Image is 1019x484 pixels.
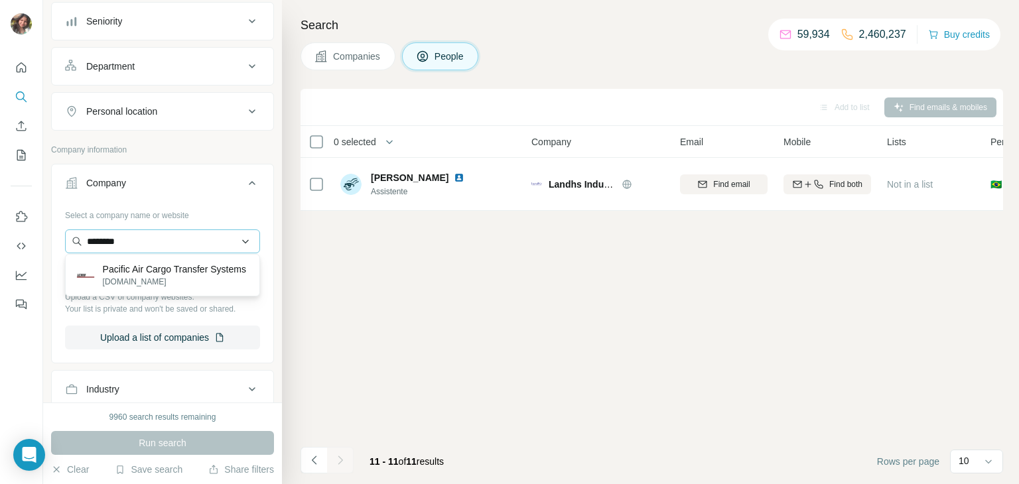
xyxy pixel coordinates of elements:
[86,105,157,118] div: Personal location
[52,95,273,127] button: Personal location
[680,174,768,194] button: Find email
[713,178,750,190] span: Find email
[86,383,119,396] div: Industry
[52,5,273,37] button: Seniority
[829,178,862,190] span: Find both
[334,135,376,149] span: 0 selected
[680,135,703,149] span: Email
[11,234,32,258] button: Use Surfe API
[11,114,32,138] button: Enrich CSV
[990,178,1002,191] span: 🇧🇷
[371,186,480,198] span: Assistente
[859,27,906,42] p: 2,460,237
[531,182,542,186] img: Logo of Landhs Industria E Comercio De Artigos De Cutelaria
[52,50,273,82] button: Department
[371,171,448,184] span: [PERSON_NAME]
[333,50,381,63] span: Companies
[115,463,182,476] button: Save search
[65,204,260,221] div: Select a company name or website
[103,263,246,276] p: Pacific Air Cargo Transfer Systems
[52,373,273,405] button: Industry
[301,447,327,473] button: Navigate to previous page
[65,303,260,315] p: Your list is private and won't be saved or shared.
[65,291,260,303] p: Upload a CSV of company websites.
[11,292,32,316] button: Feedback
[11,205,32,229] button: Use Surfe on LinkedIn
[370,456,444,467] span: results
[783,135,811,149] span: Mobile
[52,167,273,204] button: Company
[399,456,407,467] span: of
[11,56,32,80] button: Quick start
[109,411,216,423] div: 9960 search results remaining
[11,143,32,167] button: My lists
[531,135,571,149] span: Company
[103,276,246,288] p: [DOMAIN_NAME]
[51,144,274,156] p: Company information
[11,13,32,34] img: Avatar
[797,27,830,42] p: 59,934
[406,456,417,467] span: 11
[877,455,939,468] span: Rows per page
[370,456,399,467] span: 11 - 11
[301,16,1003,34] h4: Search
[783,174,871,194] button: Find both
[76,273,95,278] img: Pacific Air Cargo Transfer Systems
[13,439,45,471] div: Open Intercom Messenger
[86,60,135,73] div: Department
[435,50,465,63] span: People
[65,326,260,349] button: Upload a list of companies
[51,463,89,476] button: Clear
[549,179,783,190] span: Landhs Industria E Comercio De Artigos De Cutelaria
[11,85,32,109] button: Search
[959,454,969,467] p: 10
[454,172,464,183] img: LinkedIn logo
[208,463,274,476] button: Share filters
[86,176,126,190] div: Company
[86,15,122,28] div: Seniority
[11,263,32,287] button: Dashboard
[887,179,933,190] span: Not in a list
[928,25,990,44] button: Buy credits
[887,135,906,149] span: Lists
[340,174,362,195] img: Avatar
